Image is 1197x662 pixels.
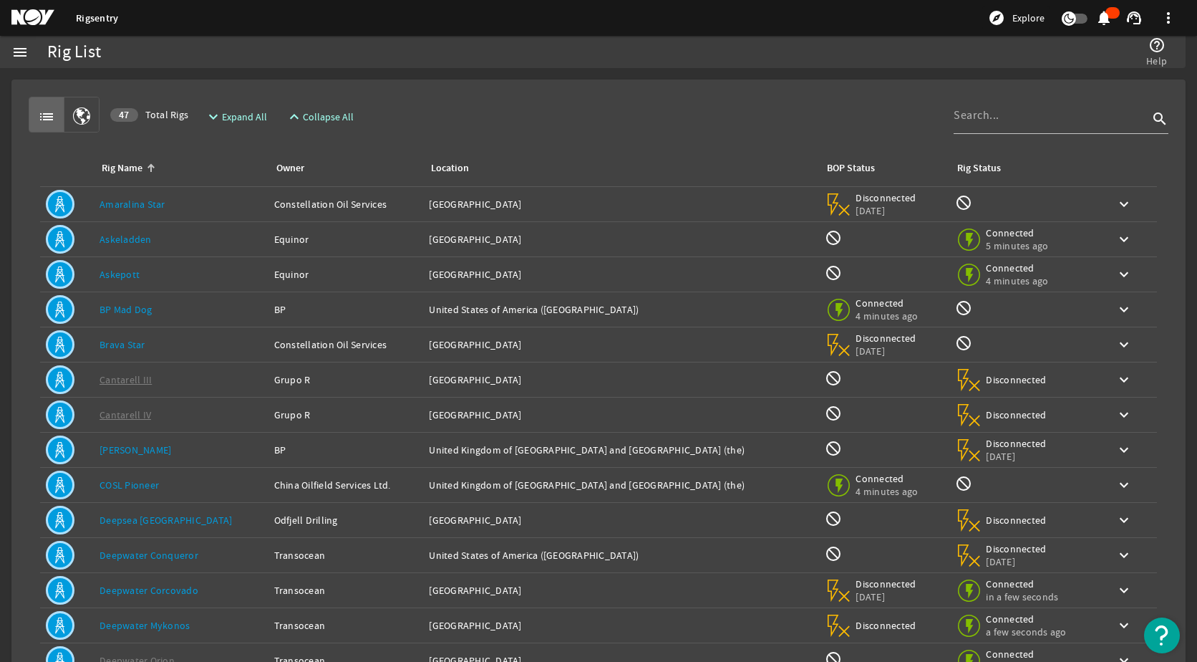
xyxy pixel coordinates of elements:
[76,11,118,25] a: Rigsentry
[274,618,418,633] div: Transocean
[954,107,1148,124] input: Search...
[955,475,972,492] mat-icon: Rig Monitoring not available for this rig
[986,542,1047,555] span: Disconnected
[100,514,232,527] a: Deepsea [GEOGRAPHIC_DATA]
[856,345,916,358] span: [DATE]
[986,577,1058,590] span: Connected
[986,648,1048,661] span: Connected
[274,478,418,492] div: China Oilfield Services Ltd.
[1095,9,1113,27] mat-icon: notifications
[955,194,972,211] mat-icon: Rig Monitoring not available for this rig
[100,268,140,281] a: Askepott
[1115,582,1133,599] mat-icon: keyboard_arrow_down
[100,619,190,632] a: Deepwater Mykonos
[110,107,188,122] span: Total Rigs
[986,262,1048,274] span: Connected
[429,513,813,527] div: [GEOGRAPHIC_DATA]
[986,274,1048,287] span: 4 minutes ago
[957,160,1001,176] div: Rig Status
[856,590,916,603] span: [DATE]
[1125,9,1143,27] mat-icon: support_agent
[429,197,813,211] div: [GEOGRAPHIC_DATA]
[825,229,842,246] mat-icon: BOP Monitoring not available for this rig
[274,267,418,282] div: Equinor
[274,513,418,527] div: Odfjell Drilling
[102,160,142,176] div: Rig Name
[303,110,354,124] span: Collapse All
[1115,512,1133,529] mat-icon: keyboard_arrow_down
[100,233,152,246] a: Askeladden
[429,583,813,598] div: [GEOGRAPHIC_DATA]
[274,337,418,352] div: Constellation Oil Services
[986,590,1058,603] span: in a few seconds
[986,226,1048,239] span: Connected
[47,45,101,59] div: Rig List
[274,373,418,387] div: Grupo R
[986,625,1066,638] span: a few seconds ago
[100,373,152,386] a: Cantarell III
[429,408,813,422] div: [GEOGRAPHIC_DATA]
[274,583,418,598] div: Transocean
[276,160,304,176] div: Owner
[1151,110,1168,128] i: search
[100,408,151,421] a: Cantarell IV
[199,104,273,130] button: Expand All
[1115,406,1133,423] mat-icon: keyboard_arrow_down
[1148,37,1165,54] mat-icon: help_outline
[1012,11,1045,25] span: Explore
[222,110,267,124] span: Expand All
[274,443,418,457] div: BP
[1144,618,1180,653] button: Open Resource Center
[986,373,1047,386] span: Disconnected
[1115,476,1133,494] mat-icon: keyboard_arrow_down
[856,297,918,310] span: Connected
[274,408,418,422] div: Grupo R
[431,160,469,176] div: Location
[429,160,808,176] div: Location
[100,549,198,562] a: Deepwater Conqueror
[955,299,972,317] mat-icon: Rig Monitoring not available for this rig
[100,160,257,176] div: Rig Name
[986,555,1047,568] span: [DATE]
[856,204,916,217] span: [DATE]
[856,191,916,204] span: Disconnected
[986,437,1047,450] span: Disconnected
[286,108,297,125] mat-icon: expand_less
[986,239,1048,252] span: 5 minutes ago
[100,479,159,491] a: COSL Pioneer
[280,104,359,130] button: Collapse All
[429,373,813,387] div: [GEOGRAPHIC_DATA]
[11,44,29,61] mat-icon: menu
[825,264,842,282] mat-icon: BOP Monitoring not available for this rig
[38,108,55,125] mat-icon: list
[429,618,813,633] div: [GEOGRAPHIC_DATA]
[100,338,145,351] a: Brava Star
[110,108,138,122] div: 47
[429,267,813,282] div: [GEOGRAPHIC_DATA]
[986,408,1047,421] span: Disconnected
[429,302,813,317] div: United States of America ([GEOGRAPHIC_DATA])
[982,6,1050,29] button: Explore
[274,232,418,246] div: Equinor
[205,108,216,125] mat-icon: expand_more
[1115,196,1133,213] mat-icon: keyboard_arrow_down
[1115,371,1133,388] mat-icon: keyboard_arrow_down
[825,510,842,527] mat-icon: BOP Monitoring not available for this rig
[100,303,152,316] a: BP Mad Dog
[856,577,916,590] span: Disconnected
[1115,617,1133,634] mat-icon: keyboard_arrow_down
[825,405,842,422] mat-icon: BOP Monitoring not available for this rig
[955,335,972,352] mat-icon: Rig Monitoring not available for this rig
[986,613,1066,625] span: Connected
[429,478,813,492] div: United Kingdom of [GEOGRAPHIC_DATA] and [GEOGRAPHIC_DATA] (the)
[429,337,813,352] div: [GEOGRAPHIC_DATA]
[856,485,918,498] span: 4 minutes ago
[856,619,916,632] span: Disconnected
[856,332,916,345] span: Disconnected
[856,310,918,322] span: 4 minutes ago
[825,440,842,457] mat-icon: BOP Monitoring not available for this rig
[429,443,813,457] div: United Kingdom of [GEOGRAPHIC_DATA] and [GEOGRAPHIC_DATA] (the)
[986,514,1047,527] span: Disconnected
[825,370,842,387] mat-icon: BOP Monitoring not available for this rig
[1115,441,1133,459] mat-icon: keyboard_arrow_down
